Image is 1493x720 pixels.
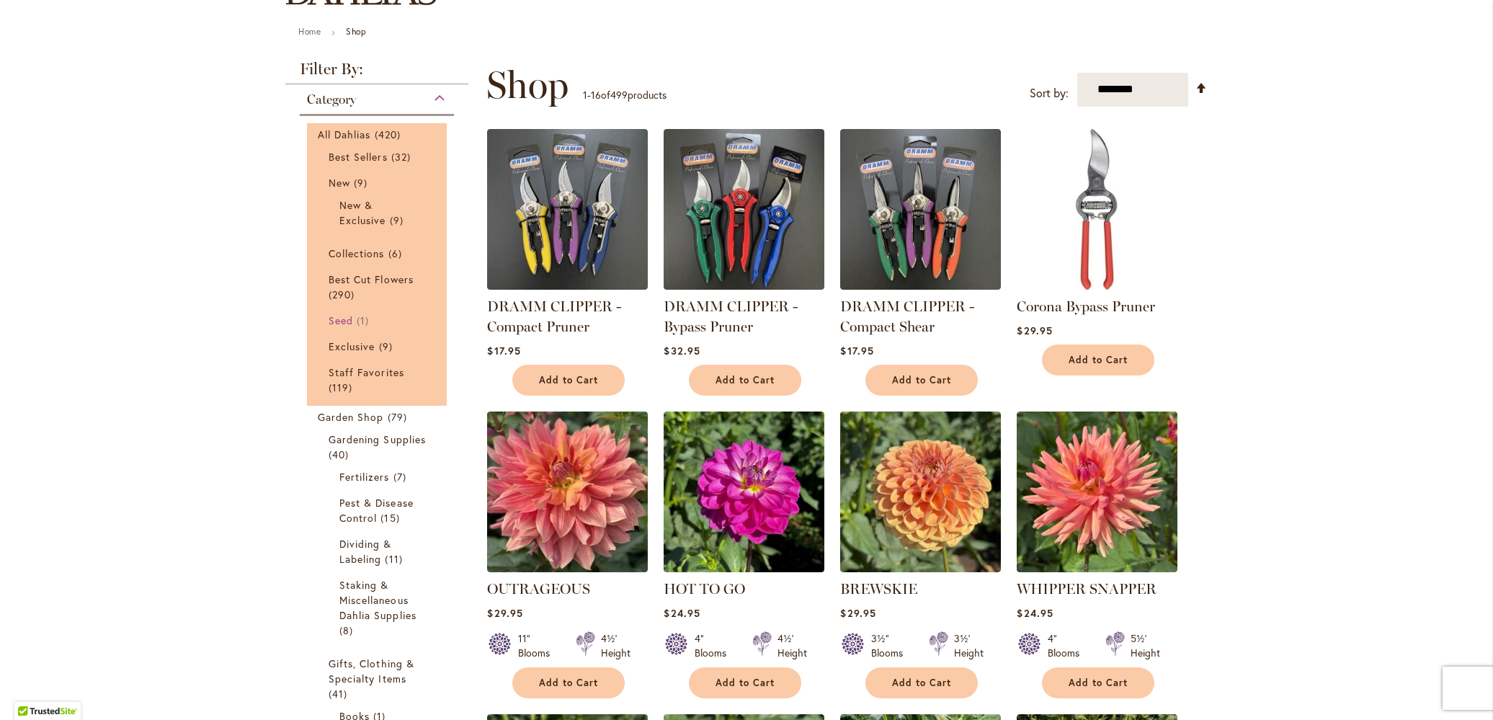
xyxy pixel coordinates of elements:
[329,313,429,328] a: Seed
[329,432,429,462] a: Gardening Supplies
[354,175,371,190] span: 9
[518,631,558,660] div: 11" Blooms
[487,344,520,357] span: $17.95
[664,606,700,620] span: $24.95
[487,279,648,293] a: DRAMM CLIPPER - Compact Pruner
[339,537,392,566] span: Dividing & Labeling
[339,495,418,525] a: Pest &amp; Disease Control
[329,150,388,164] span: Best Sellers
[329,686,351,701] span: 41
[591,88,601,102] span: 16
[601,631,630,660] div: 4½' Height
[1017,580,1156,597] a: WHIPPER SNAPPER
[954,631,984,660] div: 3½' Height
[1017,412,1177,572] img: WHIPPER SNAPPER
[1017,561,1177,575] a: WHIPPER SNAPPER
[1030,80,1069,107] label: Sort by:
[892,374,951,386] span: Add to Cart
[391,149,414,164] span: 32
[840,129,1001,290] img: DRAMM CLIPPER - Compact Shear
[388,246,406,261] span: 6
[865,667,978,698] button: Add to Cart
[1017,279,1177,293] a: Corona Bypass Pruner
[339,536,418,566] a: Dividing &amp; Labeling
[298,26,321,37] a: Home
[1017,324,1052,337] span: $29.95
[329,272,414,286] span: Best Cut Flowers
[380,510,403,525] span: 15
[871,631,912,660] div: 3½" Blooms
[1069,677,1128,689] span: Add to Cart
[329,246,429,261] a: Collections
[1069,354,1128,366] span: Add to Cart
[339,578,416,622] span: Staking & Miscellaneous Dahlia Supplies
[329,176,350,190] span: New
[486,63,569,107] span: Shop
[339,198,385,227] span: New & Exclusive
[689,365,801,396] button: Add to Cart
[329,365,429,395] a: Staff Favorites
[892,677,951,689] span: Add to Cart
[487,580,590,597] a: OUTRAGEOUS
[512,667,625,698] button: Add to Cart
[318,127,440,142] a: All Dahlias
[318,409,440,425] a: Garden Shop
[840,561,1001,575] a: BREWSKIE
[610,88,628,102] span: 499
[664,412,824,572] img: HOT TO GO
[388,409,411,425] span: 79
[339,197,418,228] a: New &amp; Exclusive
[487,129,648,290] img: DRAMM CLIPPER - Compact Pruner
[777,631,807,660] div: 4½' Height
[695,631,735,660] div: 4" Blooms
[539,677,598,689] span: Add to Cart
[329,365,404,379] span: Staff Favorites
[318,410,384,424] span: Garden Shop
[840,580,917,597] a: BREWSKIE
[329,380,356,395] span: 119
[1017,129,1177,290] img: Corona Bypass Pruner
[487,561,648,575] a: OUTRAGEOUS
[512,365,625,396] button: Add to Cart
[840,412,1001,572] img: BREWSKIE
[329,149,429,164] a: Best Sellers
[583,84,667,107] p: - of products
[379,339,396,354] span: 9
[339,623,357,638] span: 8
[840,298,974,335] a: DRAMM CLIPPER - Compact Shear
[487,412,648,572] img: OUTRAGEOUS
[339,496,414,525] span: Pest & Disease Control
[329,175,429,190] a: New
[1042,345,1154,375] button: Add to Cart
[840,606,875,620] span: $29.95
[689,667,801,698] button: Add to Cart
[1017,298,1155,315] a: Corona Bypass Pruner
[487,298,621,335] a: DRAMM CLIPPER - Compact Pruner
[664,561,824,575] a: HOT TO GO
[329,447,352,462] span: 40
[865,365,978,396] button: Add to Cart
[285,61,468,84] strong: Filter By:
[318,128,371,141] span: All Dahlias
[664,580,745,597] a: HOT TO GO
[539,374,598,386] span: Add to Cart
[375,127,404,142] span: 420
[329,339,429,354] a: Exclusive
[339,577,418,638] a: Staking &amp; Miscellaneous Dahlia Supplies
[307,92,356,107] span: Category
[716,374,775,386] span: Add to Cart
[664,129,824,290] img: DRAMM CLIPPER - Bypass Pruner
[393,469,410,484] span: 7
[346,26,366,37] strong: Shop
[583,88,587,102] span: 1
[357,313,373,328] span: 1
[11,669,51,709] iframe: Launch Accessibility Center
[1131,631,1160,660] div: 5½' Height
[339,469,418,484] a: Fertilizers
[487,606,522,620] span: $29.95
[390,213,407,228] span: 9
[329,656,429,701] a: Gifts, Clothing &amp; Specialty Items
[329,272,429,302] a: Best Cut Flowers
[1017,606,1053,620] span: $24.95
[1042,667,1154,698] button: Add to Cart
